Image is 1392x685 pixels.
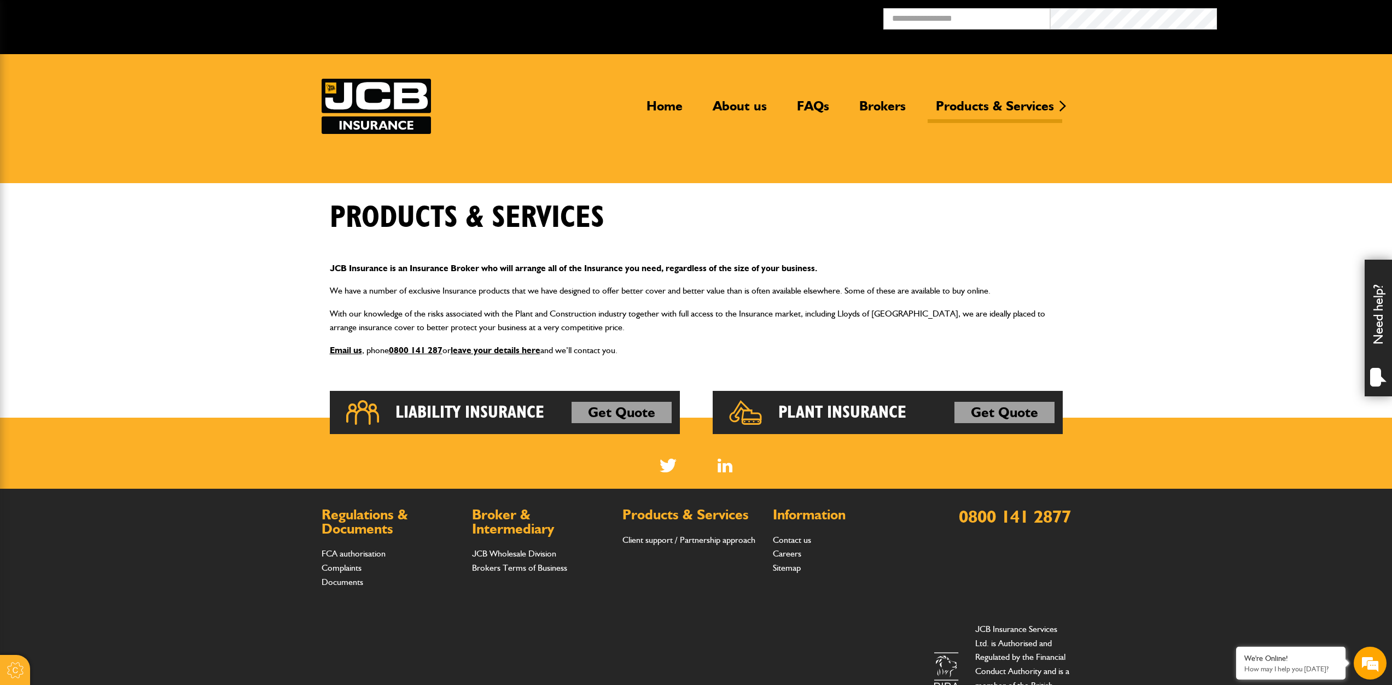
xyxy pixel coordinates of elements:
a: Careers [773,548,801,559]
a: 0800 141 2877 [959,506,1071,527]
a: Documents [322,577,363,587]
a: 0800 141 287 [389,345,442,355]
a: About us [704,98,775,123]
a: LinkedIn [718,459,732,472]
a: FCA authorisation [322,548,386,559]
button: Broker Login [1217,8,1384,25]
img: Linked In [718,459,732,472]
a: Sitemap [773,563,801,573]
h2: Products & Services [622,508,762,522]
a: leave your details here [451,345,540,355]
p: We have a number of exclusive Insurance products that we have designed to offer better cover and ... [330,284,1063,298]
a: Get Quote [954,402,1055,424]
a: Email us [330,345,362,355]
img: Twitter [660,459,677,472]
p: JCB Insurance is an Insurance Broker who will arrange all of the Insurance you need, regardless o... [330,261,1063,276]
a: Products & Services [928,98,1062,123]
h2: Information [773,508,912,522]
a: Brokers Terms of Business [472,563,567,573]
a: Client support / Partnership approach [622,535,755,545]
div: Need help? [1365,260,1392,396]
a: JCB Wholesale Division [472,548,556,559]
p: With our knowledge of the risks associated with the Plant and Construction industry together with... [330,307,1063,335]
h2: Liability Insurance [395,402,544,424]
a: JCB Insurance Services [322,79,431,134]
a: Home [638,98,691,123]
h2: Regulations & Documents [322,508,461,536]
p: How may I help you today? [1244,665,1337,673]
h1: Products & Services [330,200,604,236]
div: We're Online! [1244,654,1337,663]
h2: Plant Insurance [778,402,906,424]
p: , phone or and we’ll contact you. [330,343,1063,358]
h2: Broker & Intermediary [472,508,611,536]
a: Get Quote [572,402,672,424]
img: JCB Insurance Services logo [322,79,431,134]
a: FAQs [789,98,837,123]
a: Complaints [322,563,362,573]
a: Contact us [773,535,811,545]
a: Brokers [851,98,914,123]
